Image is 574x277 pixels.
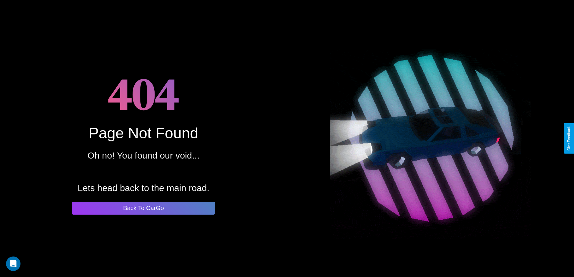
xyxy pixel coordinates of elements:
[78,147,209,196] p: Oh no! You found our void... Lets head back to the main road.
[567,126,571,151] div: Give Feedback
[330,38,531,239] img: spinning car
[72,202,215,215] button: Back To CarGo
[108,63,179,124] h1: 404
[6,257,20,271] div: Open Intercom Messenger
[89,124,198,142] div: Page Not Found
